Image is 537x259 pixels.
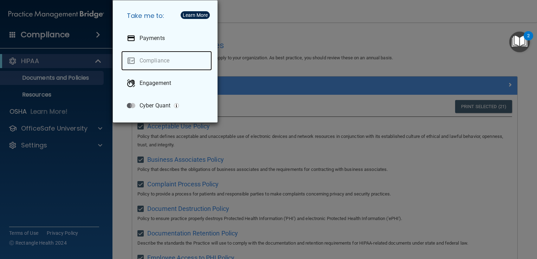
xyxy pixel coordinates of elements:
p: Payments [140,35,165,42]
div: 2 [527,36,530,45]
a: Compliance [121,51,212,71]
button: Open Resource Center, 2 new notifications [509,32,530,52]
button: Learn More [181,11,210,19]
div: Learn More [183,13,208,18]
iframe: Drift Widget Chat Controller [416,210,529,238]
a: Cyber Quant [121,96,212,115]
a: Payments [121,28,212,48]
p: Engagement [140,80,171,87]
a: Engagement [121,73,212,93]
p: Cyber Quant [140,102,170,109]
h5: Take me to: [121,6,212,26]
